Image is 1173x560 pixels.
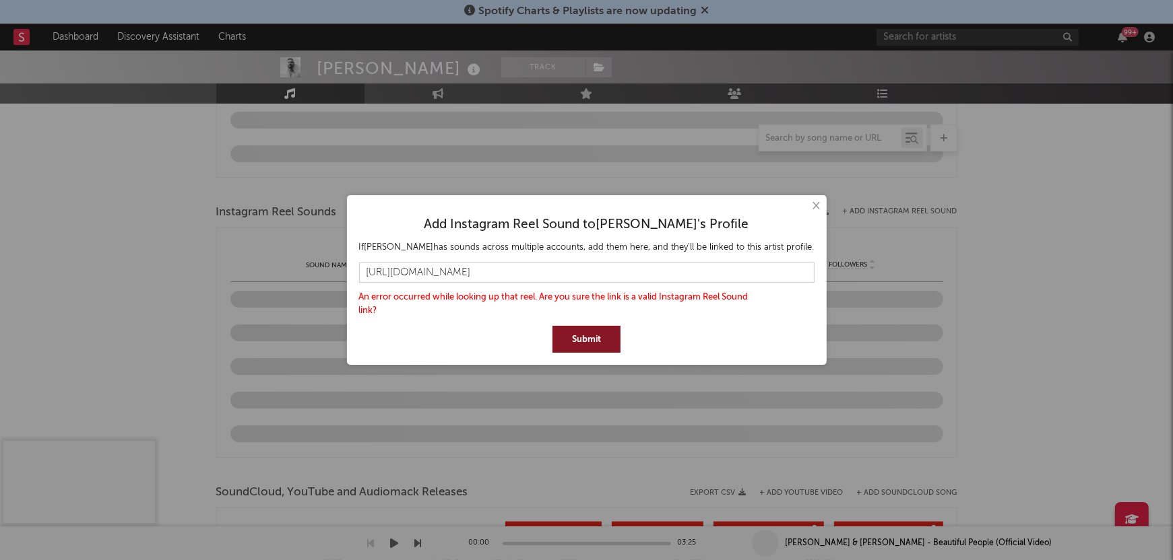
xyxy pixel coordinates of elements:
div: If [PERSON_NAME] has sounds across multiple accounts, add them here, and they'll be linked to thi... [359,241,815,254]
div: Add Instagram Reel Sound to [PERSON_NAME] 's Profile [359,217,815,233]
button: Submit [552,326,621,353]
button: × [809,199,823,213]
div: An error occurred while looking up that reel. Are you sure the link is a valid Instagram Reel Sou... [359,291,763,318]
input: Paste Instagram Reel Sound link here... [359,262,815,283]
